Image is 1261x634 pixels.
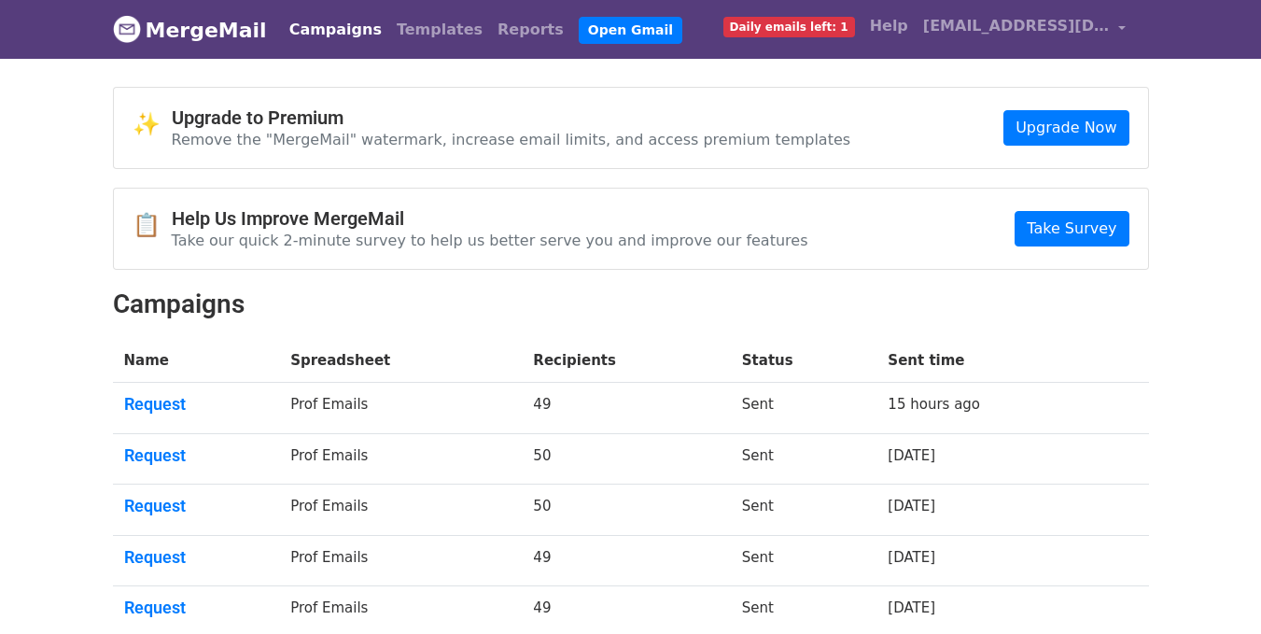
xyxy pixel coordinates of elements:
[731,535,877,586] td: Sent
[389,11,490,49] a: Templates
[279,383,522,434] td: Prof Emails
[113,289,1149,320] h2: Campaigns
[124,547,269,568] a: Request
[172,231,808,250] p: Take our quick 2-minute survey to help us better serve you and improve our features
[888,549,935,566] a: [DATE]
[133,212,172,239] span: 📋
[279,485,522,536] td: Prof Emails
[279,433,522,485] td: Prof Emails
[113,10,267,49] a: MergeMail
[888,599,935,616] a: [DATE]
[723,17,855,37] span: Daily emails left: 1
[113,15,141,43] img: MergeMail logo
[172,106,851,129] h4: Upgrade to Premium
[282,11,389,49] a: Campaigns
[279,535,522,586] td: Prof Emails
[172,207,808,230] h4: Help Us Improve MergeMail
[522,485,730,536] td: 50
[716,7,862,45] a: Daily emails left: 1
[522,433,730,485] td: 50
[124,445,269,466] a: Request
[888,396,980,413] a: 15 hours ago
[522,535,730,586] td: 49
[490,11,571,49] a: Reports
[862,7,916,45] a: Help
[133,111,172,138] span: ✨
[916,7,1134,51] a: [EMAIL_ADDRESS][DOMAIN_NAME]
[113,339,280,383] th: Name
[923,15,1110,37] span: [EMAIL_ADDRESS][DOMAIN_NAME]
[579,17,682,44] a: Open Gmail
[876,339,1104,383] th: Sent time
[888,447,935,464] a: [DATE]
[279,339,522,383] th: Spreadsheet
[1003,110,1128,146] a: Upgrade Now
[731,339,877,383] th: Status
[888,498,935,514] a: [DATE]
[731,383,877,434] td: Sent
[1015,211,1128,247] a: Take Survey
[731,485,877,536] td: Sent
[731,433,877,485] td: Sent
[522,339,730,383] th: Recipients
[124,496,269,516] a: Request
[124,394,269,415] a: Request
[522,383,730,434] td: 49
[172,130,851,149] p: Remove the "MergeMail" watermark, increase email limits, and access premium templates
[124,598,269,618] a: Request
